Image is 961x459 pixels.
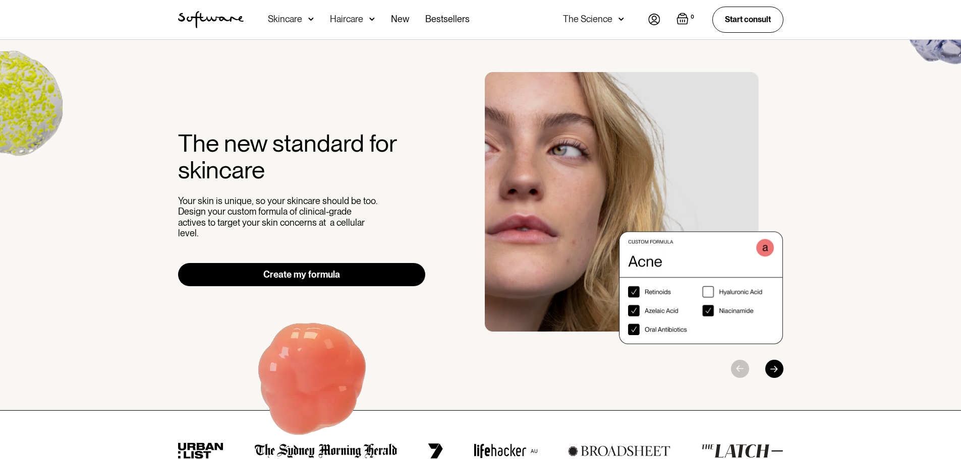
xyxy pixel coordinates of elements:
[712,7,783,32] a: Start consult
[178,11,244,28] img: Software Logo
[268,14,302,24] div: Skincare
[618,14,624,24] img: arrow down
[485,72,783,344] div: 1 / 3
[568,445,670,456] img: broadsheet logo
[308,14,314,24] img: arrow down
[255,443,398,458] img: the Sydney morning herald logo
[178,11,244,28] a: home
[330,14,363,24] div: Haircare
[689,13,696,22] div: 0
[563,14,612,24] div: The Science
[474,443,537,458] img: lifehacker logo
[250,320,375,444] img: Hydroquinone (skin lightening agent)
[701,444,783,458] img: the latch logo
[178,130,426,183] h2: The new standard for skincare
[178,263,426,286] a: Create my formula
[765,360,783,378] div: Next slide
[369,14,375,24] img: arrow down
[178,443,224,459] img: urban list logo
[676,13,696,27] a: Open cart
[178,195,380,239] p: Your skin is unique, so your skincare should be too. Design your custom formula of clinical-grade...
